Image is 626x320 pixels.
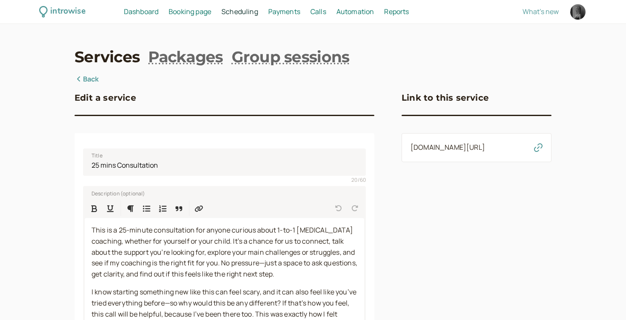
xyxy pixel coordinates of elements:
[221,6,258,17] a: Scheduling
[155,201,170,216] button: Numbered List
[92,151,103,160] span: Title
[268,6,300,17] a: Payments
[83,148,366,176] input: Title
[569,3,587,21] a: Account
[103,201,118,216] button: Format Underline
[86,201,102,216] button: Format Bold
[75,74,99,85] a: Back
[523,7,559,16] span: What's new
[336,7,374,16] span: Automation
[523,8,559,15] button: What's new
[221,7,258,16] span: Scheduling
[583,279,626,320] iframe: Chat Widget
[124,6,158,17] a: Dashboard
[75,46,140,67] a: Services
[139,201,154,216] button: Bulleted List
[310,7,326,16] span: Calls
[169,7,211,16] span: Booking page
[310,6,326,17] a: Calls
[268,7,300,16] span: Payments
[384,7,409,16] span: Reports
[347,201,362,216] button: Redo
[232,46,350,67] a: Group sessions
[384,6,409,17] a: Reports
[50,5,85,18] div: introwise
[75,91,136,105] h3: Edit a service
[336,6,374,17] a: Automation
[171,201,187,216] button: Quote
[39,5,86,18] a: introwise
[169,6,211,17] a: Booking page
[85,189,145,197] label: Description (optional)
[148,46,223,67] a: Packages
[92,225,359,279] span: This is a 25-minute consultation for anyone curious about 1-to-1 [MEDICAL_DATA] coaching, whether...
[411,143,485,152] a: [DOMAIN_NAME][URL]
[123,201,138,216] button: Formatting Options
[331,201,346,216] button: Undo
[191,201,207,216] button: Insert Link
[124,7,158,16] span: Dashboard
[402,91,489,105] h3: Link to this service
